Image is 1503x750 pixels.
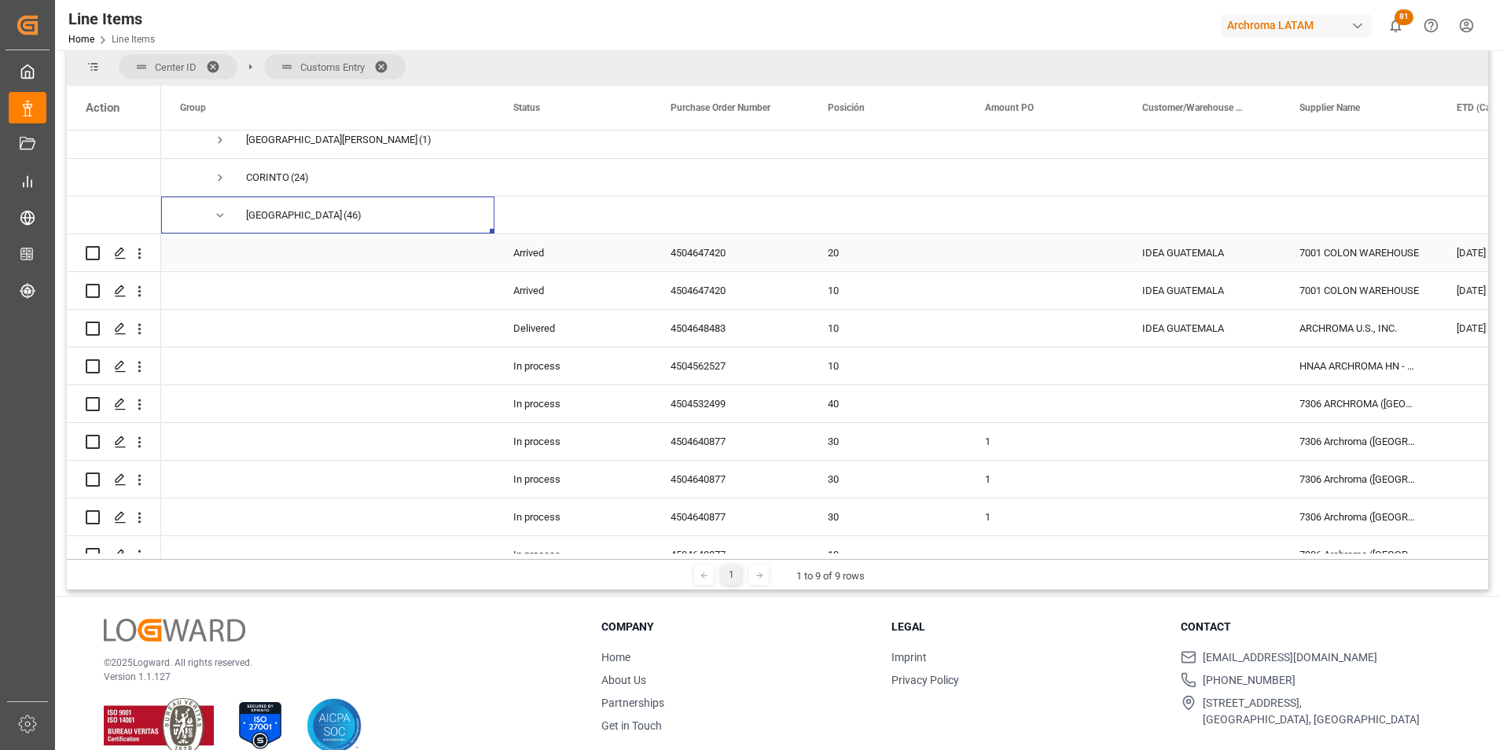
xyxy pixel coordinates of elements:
div: IDEA GUATEMALA [1123,234,1281,271]
button: show 81 new notifications [1378,8,1413,43]
span: 81 [1395,9,1413,25]
div: 10 [828,537,947,573]
button: Help Center [1413,8,1449,43]
div: 4504640877 [652,498,809,535]
h3: Company [601,619,872,635]
a: Partnerships [601,697,664,709]
span: [EMAIL_ADDRESS][DOMAIN_NAME] [1203,649,1377,666]
div: Press SPACE to select this row. [67,121,161,159]
div: Arrived [494,234,652,271]
span: Supplier Name [1299,102,1360,113]
div: Press SPACE to select this row. [67,272,161,310]
span: [PHONE_NUMBER] [1203,672,1295,689]
div: Press SPACE to select this row. [67,234,161,272]
div: 4504647420 [652,234,809,271]
a: Get in Touch [601,719,662,732]
span: (46) [344,197,362,233]
span: Amount PO [985,102,1034,113]
div: 10 [828,311,947,347]
a: Imprint [891,651,927,664]
div: Press SPACE to select this row. [67,310,161,347]
div: 1 [966,423,1123,460]
div: In process [494,347,652,384]
a: Home [601,651,630,664]
h3: Contact [1181,619,1451,635]
div: IDEA GUATEMALA [1123,272,1281,309]
div: Press SPACE to select this row. [67,347,161,385]
span: (24) [291,160,309,196]
div: 4504647420 [652,272,809,309]
span: Customs Entry [300,61,365,73]
div: Line Items [68,7,155,31]
div: Delivered [494,310,652,347]
div: IDEA GUATEMALA [1123,310,1281,347]
span: (1) [419,122,432,158]
span: Customer/Warehouse Name [1142,102,1248,113]
div: 4504640877 [652,536,809,573]
a: About Us [601,674,646,686]
div: 7306 Archroma ([GEOGRAPHIC_DATA]) S. de [PERSON_NAME] [1281,498,1438,535]
div: 4504640877 [652,423,809,460]
div: 7306 Archroma ([GEOGRAPHIC_DATA]) S. de [PERSON_NAME] [1281,423,1438,460]
span: Posición [828,102,865,113]
div: 10 [828,273,947,309]
div: In process [494,385,652,422]
a: Home [68,34,94,45]
span: [STREET_ADDRESS], [GEOGRAPHIC_DATA], [GEOGRAPHIC_DATA] [1203,695,1420,728]
div: In process [494,423,652,460]
div: 7306 Archroma ([GEOGRAPHIC_DATA]) S. de [PERSON_NAME] [1281,536,1438,573]
div: ARCHROMA U.S., INC. [1281,310,1438,347]
div: 4504532499 [652,385,809,422]
div: Press SPACE to select this row. [67,159,161,197]
span: Center ID [155,61,197,73]
div: 4504562527 [652,347,809,384]
button: Archroma LATAM [1221,10,1378,40]
div: Press SPACE to select this row. [67,498,161,536]
div: HNAA ARCHROMA HN - TLP [1281,347,1438,384]
div: 4504648483 [652,310,809,347]
div: CORINTO [246,160,289,196]
a: Privacy Policy [891,674,959,686]
div: 30 [828,499,947,535]
div: Arrived [494,272,652,309]
div: [GEOGRAPHIC_DATA][PERSON_NAME] [246,122,417,158]
p: Version 1.1.127 [104,670,562,684]
div: 7001 COLON WAREHOUSE [1281,234,1438,271]
div: 7001 COLON WAREHOUSE [1281,272,1438,309]
div: 7306 ARCHROMA ([GEOGRAPHIC_DATA]) S. DE [PERSON_NAME] [1281,385,1438,422]
div: 4504640877 [652,461,809,498]
div: 1 [966,498,1123,535]
span: Purchase Order Number [671,102,770,113]
div: Press SPACE to select this row. [67,385,161,423]
div: Action [86,101,119,115]
div: In process [494,536,652,573]
h3: Legal [891,619,1162,635]
div: 20 [828,235,947,271]
div: 1 [966,461,1123,498]
p: © 2025 Logward. All rights reserved. [104,656,562,670]
div: 1 [722,565,741,585]
div: Press SPACE to select this row. [67,461,161,498]
div: Press SPACE to select this row. [67,423,161,461]
div: [GEOGRAPHIC_DATA] [246,197,342,233]
span: Group [180,102,206,113]
div: 10 [828,348,947,384]
div: 40 [828,386,947,422]
div: In process [494,461,652,498]
span: Status [513,102,540,113]
div: Press SPACE to select this row. [67,536,161,574]
div: 30 [828,461,947,498]
div: 7306 Archroma ([GEOGRAPHIC_DATA]) S. de [PERSON_NAME] [1281,461,1438,498]
div: Press SPACE to select this row. [67,197,161,234]
img: Logward Logo [104,619,245,642]
div: 30 [828,424,947,460]
div: Archroma LATAM [1221,14,1372,37]
div: 1 to 9 of 9 rows [796,568,865,584]
div: In process [494,498,652,535]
